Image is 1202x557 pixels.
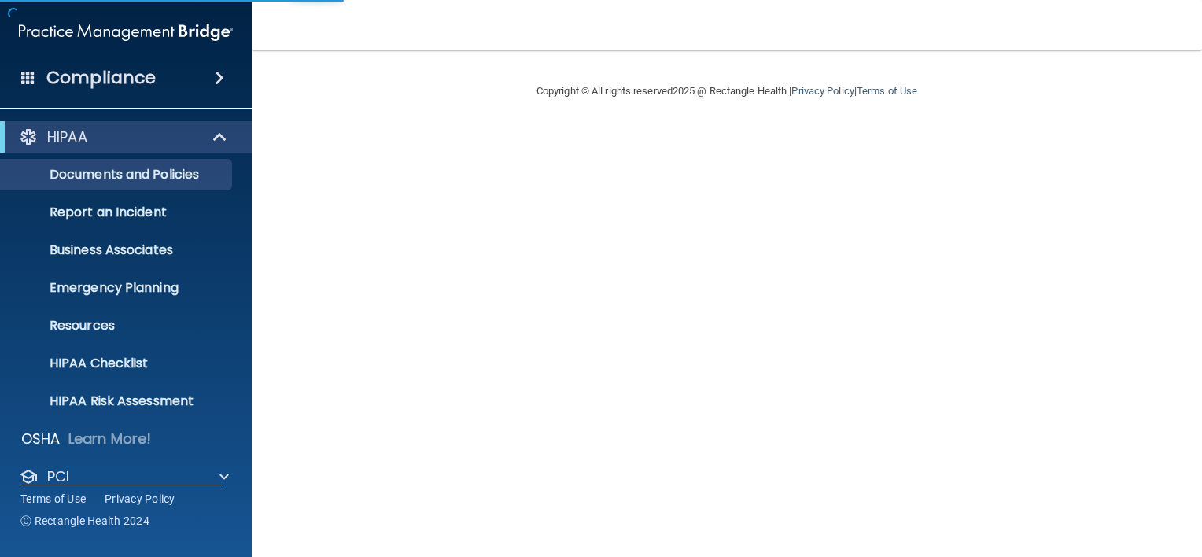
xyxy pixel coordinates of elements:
p: HIPAA Checklist [10,356,225,371]
p: HIPAA [47,127,87,146]
div: Copyright © All rights reserved 2025 @ Rectangle Health | | [440,66,1014,116]
a: HIPAA [19,127,228,146]
a: PCI [19,467,229,486]
a: Terms of Use [857,85,917,97]
p: Resources [10,318,225,334]
p: HIPAA Risk Assessment [10,393,225,409]
p: Business Associates [10,242,225,258]
h4: Compliance [46,67,156,89]
a: Privacy Policy [791,85,854,97]
p: PCI [47,467,69,486]
a: Privacy Policy [105,491,175,507]
a: Terms of Use [20,491,86,507]
span: Ⓒ Rectangle Health 2024 [20,513,149,529]
p: OSHA [21,430,61,448]
p: Learn More! [68,430,152,448]
p: Report an Incident [10,205,225,220]
p: Documents and Policies [10,167,225,183]
img: PMB logo [19,17,233,48]
p: Emergency Planning [10,280,225,296]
